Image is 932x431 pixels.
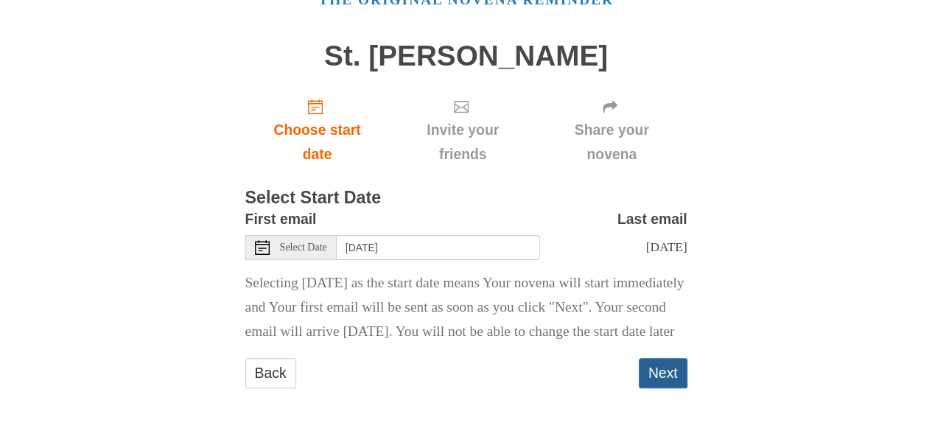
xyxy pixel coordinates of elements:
span: Choose start date [260,118,375,167]
p: Selecting [DATE] as the start date means Your novena will start immediately and Your first email ... [245,271,687,344]
div: Click "Next" to confirm your start date first. [536,86,687,174]
span: [DATE] [645,239,687,254]
input: Use the arrow keys to pick a date [337,235,540,260]
button: Next [639,358,687,388]
a: Back [245,358,296,388]
label: First email [245,207,317,231]
div: Click "Next" to confirm your start date first. [389,86,536,174]
span: Share your novena [551,118,673,167]
h3: Select Start Date [245,189,687,208]
span: Select Date [280,242,327,253]
label: Last email [617,207,687,231]
span: Invite your friends [404,118,521,167]
h1: St. [PERSON_NAME] [245,41,687,72]
a: Choose start date [245,86,390,174]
